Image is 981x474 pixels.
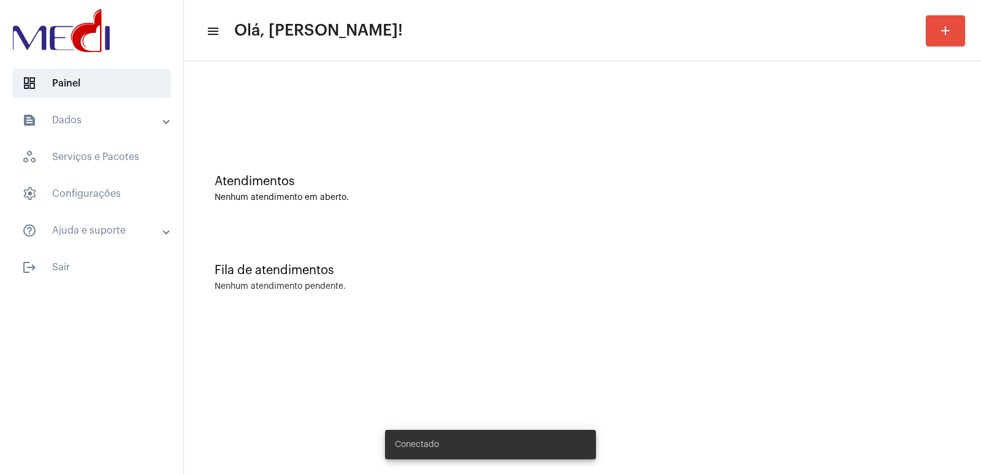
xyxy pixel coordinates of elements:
[12,253,171,282] span: Sair
[22,76,37,91] span: sidenav icon
[938,23,953,38] mat-icon: add
[7,216,183,245] mat-expansion-panel-header: sidenav iconAjuda e suporte
[7,105,183,135] mat-expansion-panel-header: sidenav iconDados
[22,150,37,164] span: sidenav icon
[395,438,439,451] span: Conectado
[12,142,171,172] span: Serviços e Pacotes
[215,193,950,202] div: Nenhum atendimento em aberto.
[215,175,950,188] div: Atendimentos
[215,282,346,291] div: Nenhum atendimento pendente.
[22,223,37,238] mat-icon: sidenav icon
[206,24,218,39] mat-icon: sidenav icon
[22,260,37,275] mat-icon: sidenav icon
[10,6,113,55] img: d3a1b5fa-500b-b90f-5a1c-719c20e9830b.png
[22,186,37,201] span: sidenav icon
[22,113,164,128] mat-panel-title: Dados
[12,179,171,208] span: Configurações
[22,113,37,128] mat-icon: sidenav icon
[215,264,950,277] div: Fila de atendimentos
[12,69,171,98] span: Painel
[22,223,164,238] mat-panel-title: Ajuda e suporte
[234,21,403,40] span: Olá, [PERSON_NAME]!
